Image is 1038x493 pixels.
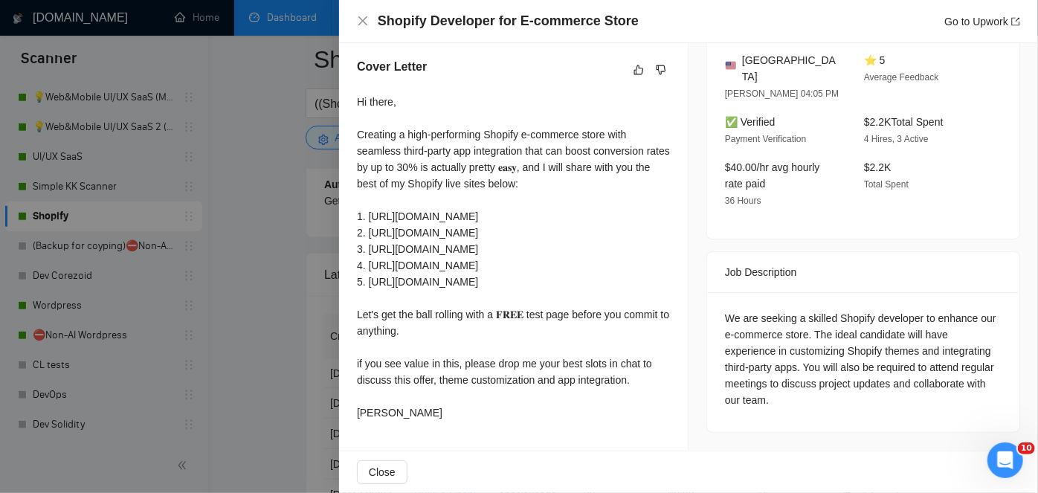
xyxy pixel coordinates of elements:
span: Payment Verification [725,134,806,144]
span: ✅ Verified [725,116,776,128]
h5: Cover Letter [357,58,427,76]
img: 🇺🇸 [726,60,736,71]
span: [GEOGRAPHIC_DATA] [742,52,840,85]
div: We are seeking a skilled Shopify developer to enhance our e-commerce store. The ideal candidate w... [725,310,1002,408]
span: 10 [1018,442,1035,454]
span: like [634,64,644,76]
a: Go to Upworkexport [944,16,1020,28]
h4: Shopify Developer for E-commerce Store [378,12,639,30]
span: $2.2K [864,161,892,173]
span: Close [369,464,396,480]
div: Hi there, Creating a high-performing Shopify e-commerce store with seamless third-party app integ... [357,94,670,421]
span: Average Feedback [864,72,939,83]
button: dislike [652,61,670,79]
span: ⭐ 5 [864,54,886,66]
span: 4 Hires, 3 Active [864,134,929,144]
button: Close [357,460,407,484]
span: export [1011,17,1020,26]
iframe: Intercom live chat [987,442,1023,478]
span: $40.00/hr avg hourly rate paid [725,161,820,190]
span: $2.2K Total Spent [864,116,944,128]
button: like [630,61,648,79]
span: [PERSON_NAME] 04:05 PM [725,88,839,99]
span: dislike [656,64,666,76]
button: Close [357,15,369,28]
div: Job Description [725,252,1002,292]
span: close [357,15,369,27]
span: 36 Hours [725,196,761,206]
span: Total Spent [864,179,909,190]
